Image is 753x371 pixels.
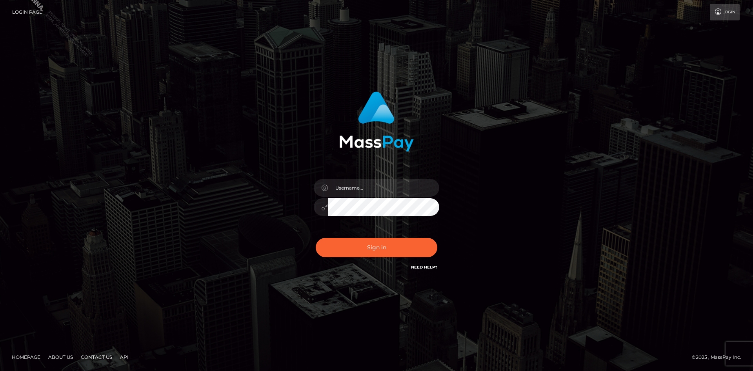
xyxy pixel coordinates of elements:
[316,238,437,257] button: Sign in
[411,265,437,270] a: Need Help?
[692,353,747,362] div: © 2025 , MassPay Inc.
[328,179,439,197] input: Username...
[78,351,115,363] a: Contact Us
[9,351,44,363] a: Homepage
[12,4,42,20] a: Login Page
[45,351,76,363] a: About Us
[117,351,132,363] a: API
[710,4,740,20] a: Login
[339,91,414,152] img: MassPay Login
